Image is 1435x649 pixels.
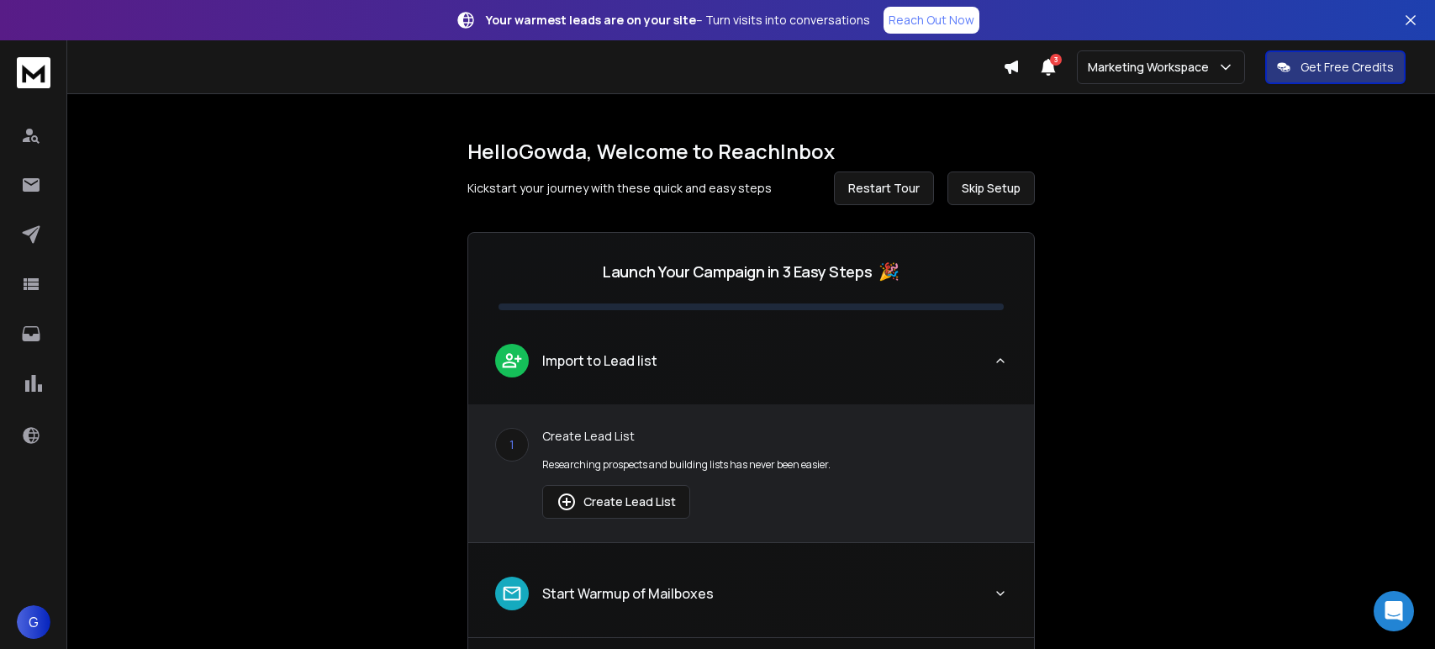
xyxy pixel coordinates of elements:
[467,138,1035,165] h1: Hello Gowda , Welcome to ReachInbox
[486,12,870,29] p: – Turn visits into conversations
[495,428,529,462] div: 1
[17,605,50,639] button: G
[468,404,1034,542] div: leadImport to Lead list
[834,171,934,205] button: Restart Tour
[884,7,979,34] a: Reach Out Now
[486,12,696,28] strong: Your warmest leads are on your site
[542,485,690,519] button: Create Lead List
[878,260,900,283] span: 🎉
[542,458,1007,472] p: Researching prospects and building lists has never been easier.
[889,12,974,29] p: Reach Out Now
[542,583,714,604] p: Start Warmup of Mailboxes
[467,180,772,197] p: Kickstart your journey with these quick and easy steps
[468,563,1034,637] button: leadStart Warmup of Mailboxes
[1265,50,1406,84] button: Get Free Credits
[557,492,577,512] img: lead
[1088,59,1216,76] p: Marketing Workspace
[542,428,1007,445] p: Create Lead List
[17,57,50,88] img: logo
[1374,591,1414,631] div: Open Intercom Messenger
[1300,59,1394,76] p: Get Free Credits
[1050,54,1062,66] span: 3
[501,350,523,371] img: lead
[542,351,657,371] p: Import to Lead list
[962,180,1021,197] span: Skip Setup
[468,330,1034,404] button: leadImport to Lead list
[603,260,872,283] p: Launch Your Campaign in 3 Easy Steps
[947,171,1035,205] button: Skip Setup
[501,583,523,604] img: lead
